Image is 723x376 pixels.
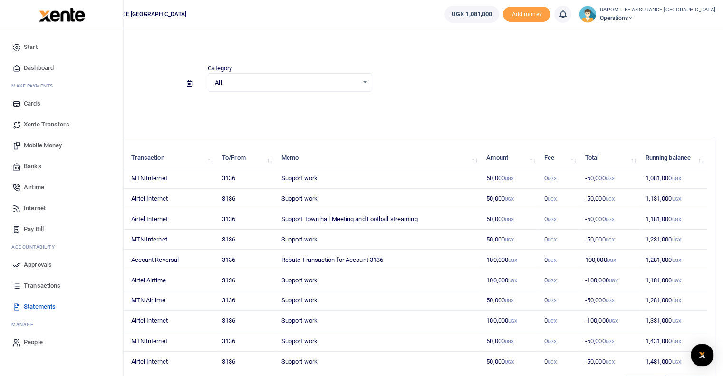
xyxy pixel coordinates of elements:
td: 3136 [217,270,276,290]
td: 50,000 [481,230,539,250]
small: UGX [672,278,681,283]
td: 0 [539,290,580,311]
small: UGX [505,196,514,202]
li: Wallet ballance [441,6,503,23]
span: Cards [24,99,40,108]
td: Support work [276,352,482,372]
td: MTN Internet [125,331,216,352]
span: countability [19,243,55,251]
td: 1,431,000 [640,331,707,352]
td: MTN Internet [125,168,216,189]
td: 50,000 [481,168,539,189]
span: Dashboard [24,63,54,73]
a: Internet [8,198,116,219]
td: 50,000 [481,290,539,311]
td: 0 [539,250,580,270]
td: 50,000 [481,331,539,352]
td: -100,000 [580,270,640,290]
span: Transactions [24,281,60,290]
td: 50,000 [481,209,539,230]
small: UGX [672,258,681,263]
td: Support work [276,230,482,250]
small: UGX [548,278,557,283]
small: UGX [548,258,557,263]
td: 3136 [217,168,276,189]
td: 50,000 [481,189,539,209]
td: MTN Internet [125,230,216,250]
a: logo-small logo-large logo-large [38,10,85,18]
span: Internet [24,203,46,213]
span: Pay Bill [24,224,44,234]
span: Mobile Money [24,141,62,150]
a: People [8,332,116,353]
td: 3136 [217,311,276,331]
td: 0 [539,352,580,372]
td: 0 [539,189,580,209]
th: Fee: activate to sort column ascending [539,148,580,168]
a: Start [8,37,116,58]
td: Support work [276,189,482,209]
th: Total: activate to sort column ascending [580,148,640,168]
td: Airtel Internet [125,189,216,209]
small: UGX [505,339,514,344]
td: 0 [539,311,580,331]
a: Xente Transfers [8,114,116,135]
small: UGX [605,217,614,222]
small: UGX [672,339,681,344]
span: Xente Transfers [24,120,69,129]
span: Operations [600,14,715,22]
small: UGX [672,176,681,181]
a: UGX 1,081,000 [444,6,499,23]
td: 0 [539,230,580,250]
td: 3136 [217,189,276,209]
td: Airtel Internet [125,209,216,230]
td: 3136 [217,209,276,230]
small: UGX [605,237,614,242]
td: Support work [276,168,482,189]
small: UGX [548,237,557,242]
td: 1,231,000 [640,230,707,250]
a: Transactions [8,275,116,296]
small: UGX [548,217,557,222]
td: 1,481,000 [640,352,707,372]
h4: Statements [36,41,715,51]
span: Airtime [24,183,44,192]
span: Statements [24,302,56,311]
a: Pay Bill [8,219,116,240]
small: UGX [609,278,618,283]
td: -50,000 [580,168,640,189]
small: UGX [605,298,614,303]
td: -50,000 [580,331,640,352]
a: Dashboard [8,58,116,78]
span: Banks [24,162,41,171]
td: 100,000 [481,311,539,331]
th: To/From: activate to sort column ascending [217,148,276,168]
small: UGX [605,196,614,202]
small: UGX [672,359,681,365]
small: UGX [672,217,681,222]
td: Airtel Internet [125,352,216,372]
li: Ac [8,240,116,254]
a: Banks [8,156,116,177]
span: UGX 1,081,000 [452,10,492,19]
td: Account Reversal [125,250,216,270]
th: Running balance: activate to sort column ascending [640,148,707,168]
span: Approvals [24,260,52,270]
small: UGX [508,258,517,263]
td: -50,000 [580,230,640,250]
td: 1,281,000 [640,250,707,270]
td: -50,000 [580,290,640,311]
small: UGX [672,318,681,324]
a: Approvals [8,254,116,275]
span: People [24,337,43,347]
td: 100,000 [580,250,640,270]
label: Category [208,64,232,73]
td: 1,281,000 [640,290,707,311]
td: MTN Airtime [125,290,216,311]
td: Support work [276,311,482,331]
small: UGX [609,318,618,324]
small: UGX [505,359,514,365]
td: 1,131,000 [640,189,707,209]
span: anage [16,321,34,328]
small: UGX [548,318,557,324]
